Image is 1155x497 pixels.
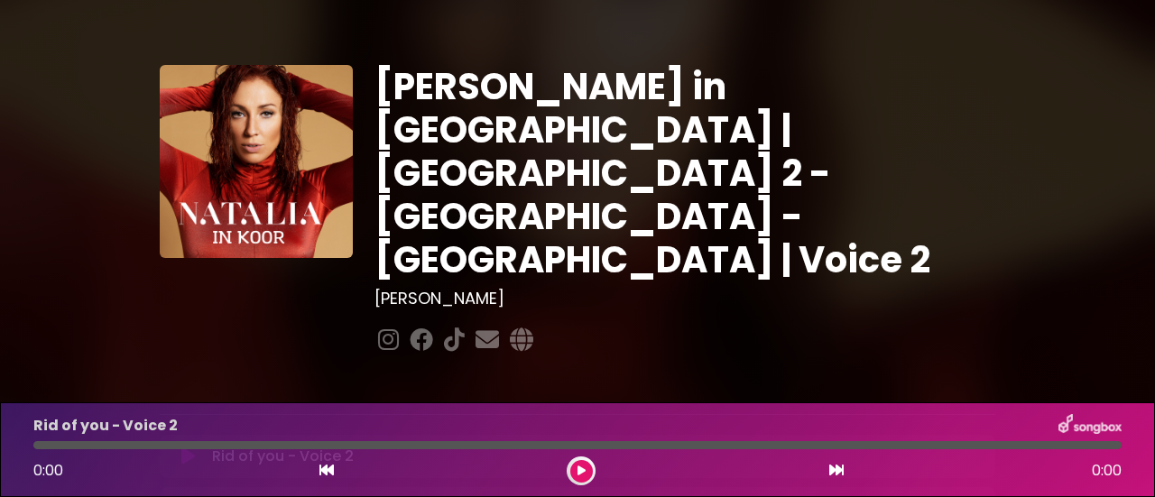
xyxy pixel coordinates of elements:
h1: [PERSON_NAME] in [GEOGRAPHIC_DATA] | [GEOGRAPHIC_DATA] 2 - [GEOGRAPHIC_DATA] - [GEOGRAPHIC_DATA] ... [374,65,996,281]
img: YTVS25JmS9CLUqXqkEhs [160,65,353,258]
span: 0:00 [33,460,63,481]
span: 0:00 [1092,460,1122,482]
h3: [PERSON_NAME] [374,289,996,308]
p: Rid of you - Voice 2 [33,415,178,437]
img: songbox-logo-white.png [1058,414,1122,437]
